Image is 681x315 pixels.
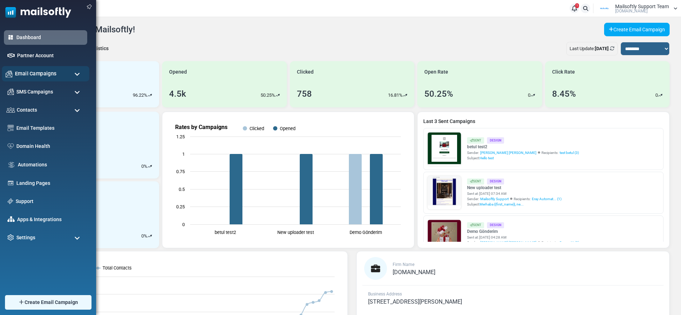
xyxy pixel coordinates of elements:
a: Eray Automat... (1) [532,196,561,202]
img: contacts-icon.svg [6,107,15,112]
a: Domain Health [16,143,84,150]
div: Sent [467,137,484,143]
text: Demo Gönderim [350,230,382,235]
span: [PERSON_NAME] [PERSON_NAME] [480,240,536,245]
img: dashboard-icon-active.svg [7,34,14,41]
p: 0 [655,92,658,99]
a: Apps & Integrations [17,216,84,223]
span: Open Rate [424,68,448,76]
a: Dashboard [16,34,84,41]
span: [DOMAIN_NAME] [615,9,648,13]
a: New uploader test [467,185,561,191]
svg: Rates by Campaigns [168,118,408,242]
div: Last Update: [566,42,618,55]
text: 0.25 [176,204,185,209]
span: Mailsoftly Support [480,196,509,202]
span: Opened [169,68,187,76]
div: Design [487,178,504,185]
a: Email Templates [16,124,84,132]
span: Merhaba {(first_name)}, ne... [480,202,524,206]
text: Opened [280,126,296,131]
div: Sender: Recipients: [467,196,561,202]
text: betul test2 [215,230,236,235]
a: 1 [570,4,579,13]
img: email-templates-icon.svg [7,125,14,131]
div: Subject: [467,155,579,161]
a: test betul (3) [560,150,579,155]
text: 0 [182,222,185,227]
a: Automations [18,161,84,169]
div: Subject: [467,202,561,207]
a: Support [16,198,84,205]
img: landing_pages.svg [7,180,14,186]
p: 50.25% [261,92,275,99]
span: Firm Name [393,262,414,267]
div: Sent at: [DATE] 04:28 AM [467,235,579,240]
p: 0 [528,92,530,99]
span: Contacts [17,106,37,114]
a: Refresh Stats [610,46,614,51]
text: 1 [182,151,185,157]
text: New uploader test [277,230,314,235]
span: [PERSON_NAME] [PERSON_NAME] [480,150,536,155]
a: User Logo Mailsoftly Support Team [DOMAIN_NAME] [596,3,677,14]
a: Last 3 Sent Campaigns [423,118,664,125]
img: User Logo [596,3,613,14]
a: betul test2 [467,144,579,150]
img: campaigns-icon.png [7,89,14,95]
a: [DOMAIN_NAME] [393,269,435,275]
div: % [141,233,152,240]
div: Sent [467,178,484,185]
span: Email Campaigns [15,70,57,78]
div: Sent at: [DATE] 07:34 AM [467,191,561,196]
p: 0 [141,163,144,170]
span: Hello test [480,156,494,160]
a: Partner Account [17,52,84,59]
span: Mailsoftly Support Team [615,4,669,9]
text: 0.75 [176,169,185,174]
img: campaigns-icon.png [6,70,12,77]
img: settings-icon.svg [7,234,14,241]
text: Total Contacts [103,265,132,271]
p: 96.22% [133,92,147,99]
span: 1 [575,3,579,8]
a: Demo Gönderim [467,228,579,235]
text: Clicked [250,126,264,131]
span: Settings [16,234,35,241]
text: 0.5 [179,187,185,192]
span: [STREET_ADDRESS][PERSON_NAME] [368,298,462,305]
a: Demo 41 (2) [560,240,579,245]
span: [DOMAIN_NAME] [393,269,435,276]
div: % [141,163,152,170]
div: 8.45% [552,87,576,100]
div: Sent [467,222,484,228]
a: Create Email Campaign [604,23,670,36]
a: Landing Pages [16,180,84,187]
text: Rates by Campaigns [175,124,227,130]
p: 0 [141,233,144,240]
div: 50.25% [424,87,453,100]
span: Clicked [297,68,314,76]
span: Click Rate [552,68,575,76]
span: Create Email Campaign [25,299,78,306]
span: SMS Campaigns [16,88,53,96]
div: Sender: Recipients: [467,240,579,245]
p: 16.81% [388,92,403,99]
span: Business Address [368,292,402,297]
div: Design [487,222,504,228]
div: 4.5k [169,87,186,100]
img: workflow.svg [7,161,15,169]
div: 758 [297,87,312,100]
text: 1.25 [176,134,185,139]
img: domain-health-icon.svg [7,143,14,149]
img: support-icon.svg [7,198,13,204]
b: [DATE] [595,46,609,51]
div: Design [487,137,504,143]
div: Sender: Recipients: [467,150,579,155]
a: New Contacts 10384 0% [35,112,159,178]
